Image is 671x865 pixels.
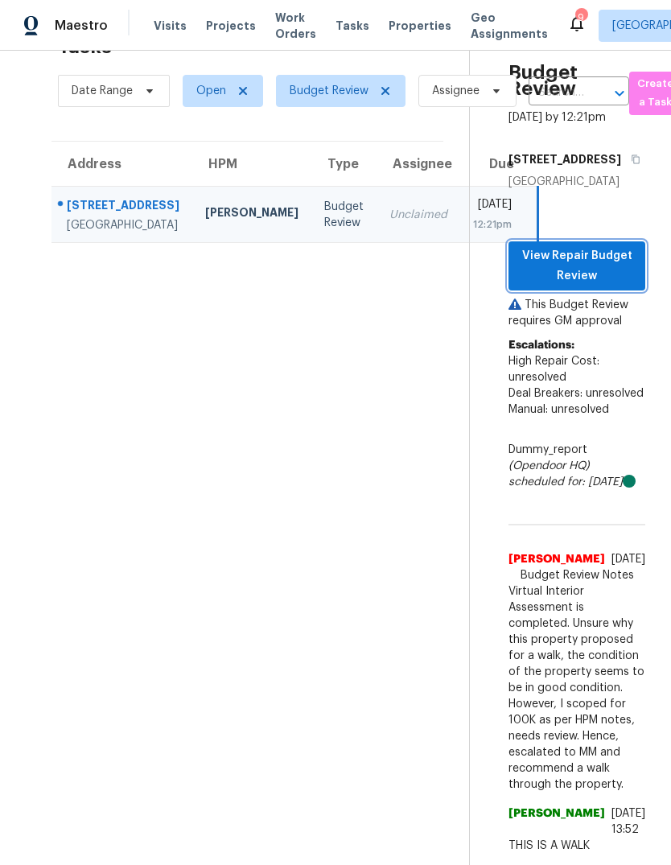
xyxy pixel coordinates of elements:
span: Visits [154,18,187,34]
span: Assignee [432,83,480,99]
span: High Repair Cost: unresolved [508,356,599,383]
i: (Opendoor HQ) [508,460,590,472]
span: Budget Review Notes [511,567,644,583]
div: 9 [575,10,587,26]
h2: Budget Review [508,64,645,97]
th: HPM [192,142,311,187]
button: Open [608,82,631,105]
div: [DATE] by 12:21pm [508,109,606,126]
th: Type [311,142,377,187]
p: This Budget Review requires GM approval [508,297,645,329]
span: Tasks [335,20,369,31]
span: THIS IS A WALK [508,838,645,854]
i: scheduled for: [DATE] [508,476,623,488]
div: [GEOGRAPHIC_DATA] [508,174,645,190]
div: Unclaimed [389,207,447,223]
button: View Repair Budget Review [508,241,645,290]
input: Search by address [529,80,584,105]
th: Due [460,142,538,187]
span: Date Range [72,83,133,99]
div: Dummy_report [508,442,645,490]
button: Copy Address [621,145,643,174]
span: Budget Review [290,83,368,99]
span: Geo Assignments [471,10,548,42]
div: [PERSON_NAME] [205,204,298,224]
span: [DATE] 13:52 [611,808,645,835]
span: View Repair Budget Review [521,246,632,286]
span: [PERSON_NAME] [508,551,605,583]
span: Virtual Interior Assessment is completed. Unsure why this property proposed for a walk, the condi... [508,583,645,793]
h5: [STREET_ADDRESS] [508,151,621,167]
span: Deal Breakers: unresolved [508,388,644,399]
span: Work Orders [275,10,316,42]
span: Properties [389,18,451,34]
h2: Tasks [58,39,112,55]
div: [STREET_ADDRESS] [67,197,179,217]
span: Maestro [55,18,108,34]
th: Assignee [377,142,460,187]
span: Projects [206,18,256,34]
b: Escalations: [508,340,574,351]
div: Budget Review [324,199,364,231]
span: [DATE] 12:19 [611,554,645,581]
span: Open [196,83,226,99]
span: [PERSON_NAME] [508,805,605,838]
th: Address [51,142,192,187]
div: [GEOGRAPHIC_DATA] [67,217,179,233]
span: Manual: unresolved [508,404,609,415]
